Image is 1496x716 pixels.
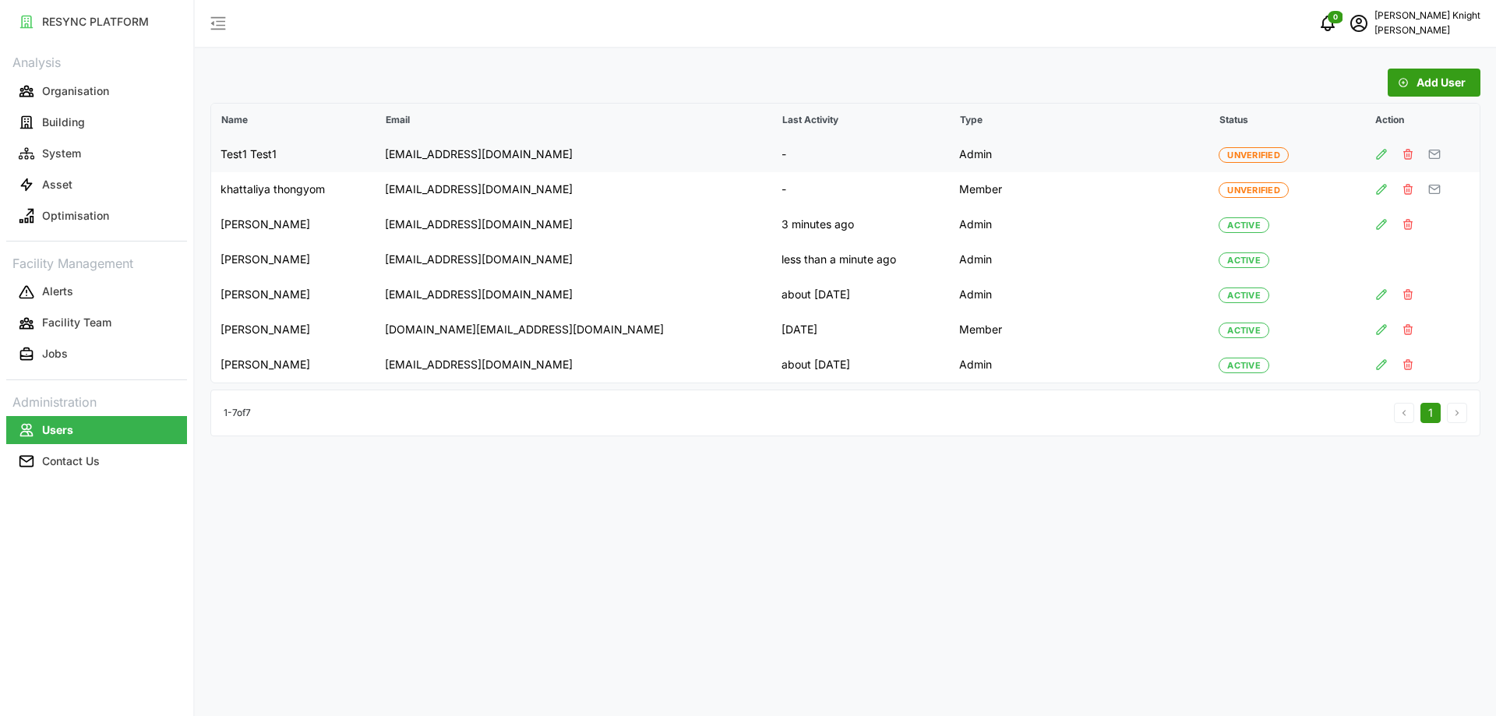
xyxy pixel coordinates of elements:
[42,422,73,438] p: Users
[6,339,187,370] a: Jobs
[782,182,940,197] p: -
[6,202,187,230] button: Optimisation
[6,447,187,475] button: Contact Us
[1427,182,1441,196] button: Resend activation email
[385,357,763,372] p: [EMAIL_ADDRESS][DOMAIN_NAME]
[6,107,187,138] a: Building
[782,322,940,337] p: [DATE]
[959,217,1200,232] p: Admin
[959,146,1200,162] p: Admin
[42,346,68,362] p: Jobs
[42,453,100,469] p: Contact Us
[1227,323,1261,337] span: Active
[773,104,949,136] p: Last Activity
[224,406,251,421] p: 1 - 7 of 7
[1343,8,1374,39] button: schedule
[782,357,940,372] p: about [DATE]
[212,104,375,136] p: Name
[42,83,109,99] p: Organisation
[6,278,187,306] button: Alerts
[782,287,940,302] p: about [DATE]
[221,252,366,267] p: [PERSON_NAME]
[221,146,366,162] p: Test1 Test1
[6,76,187,107] a: Organisation
[6,390,187,412] p: Administration
[221,357,366,372] p: [PERSON_NAME]
[6,200,187,231] a: Optimisation
[1227,183,1280,197] span: Unverified
[6,138,187,169] a: System
[782,217,940,232] p: 3 minutes ago
[1374,23,1480,38] p: [PERSON_NAME]
[385,146,763,162] p: [EMAIL_ADDRESS][DOMAIN_NAME]
[6,251,187,273] p: Facility Management
[1227,253,1261,267] span: Active
[1210,104,1364,136] p: Status
[42,284,73,299] p: Alerts
[1312,8,1343,39] button: notifications
[385,182,763,197] p: [EMAIL_ADDRESS][DOMAIN_NAME]
[6,446,187,477] a: Contact Us
[42,177,72,192] p: Asset
[1427,147,1441,161] button: Resend activation email
[1417,69,1466,96] span: Add User
[6,309,187,337] button: Facility Team
[385,287,763,302] p: [EMAIL_ADDRESS][DOMAIN_NAME]
[951,104,1208,136] p: Type
[6,8,187,36] button: RESYNC PLATFORM
[959,252,1200,267] p: Admin
[385,252,763,267] p: [EMAIL_ADDRESS][DOMAIN_NAME]
[6,308,187,339] a: Facility Team
[6,416,187,444] button: Users
[6,414,187,446] a: Users
[959,357,1200,372] p: Admin
[6,50,187,72] p: Analysis
[42,208,109,224] p: Optimisation
[42,146,81,161] p: System
[1227,358,1261,372] span: Active
[6,77,187,105] button: Organisation
[6,169,187,200] a: Asset
[6,277,187,308] a: Alerts
[959,322,1200,337] p: Member
[782,146,940,162] p: -
[6,139,187,168] button: System
[385,322,763,337] p: [DOMAIN_NAME][EMAIL_ADDRESS][DOMAIN_NAME]
[782,252,940,267] p: less than a minute ago
[42,115,85,130] p: Building
[6,171,187,199] button: Asset
[959,182,1200,197] p: Member
[1227,148,1280,162] span: Unverified
[6,6,187,37] a: RESYNC PLATFORM
[1366,104,1479,136] p: Action
[221,217,366,232] p: [PERSON_NAME]
[1333,12,1338,23] span: 0
[42,315,111,330] p: Facility Team
[221,287,366,302] p: [PERSON_NAME]
[1227,218,1261,232] span: Active
[6,108,187,136] button: Building
[221,182,366,197] p: khattaliya thongyom
[376,104,771,136] p: Email
[959,287,1200,302] p: Admin
[1388,69,1480,97] button: Add User
[6,340,187,369] button: Jobs
[385,217,763,232] p: [EMAIL_ADDRESS][DOMAIN_NAME]
[1374,9,1480,23] p: [PERSON_NAME] Knight
[42,14,149,30] p: RESYNC PLATFORM
[1420,403,1441,423] button: 1
[1227,288,1261,302] span: Active
[221,322,366,337] p: [PERSON_NAME]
